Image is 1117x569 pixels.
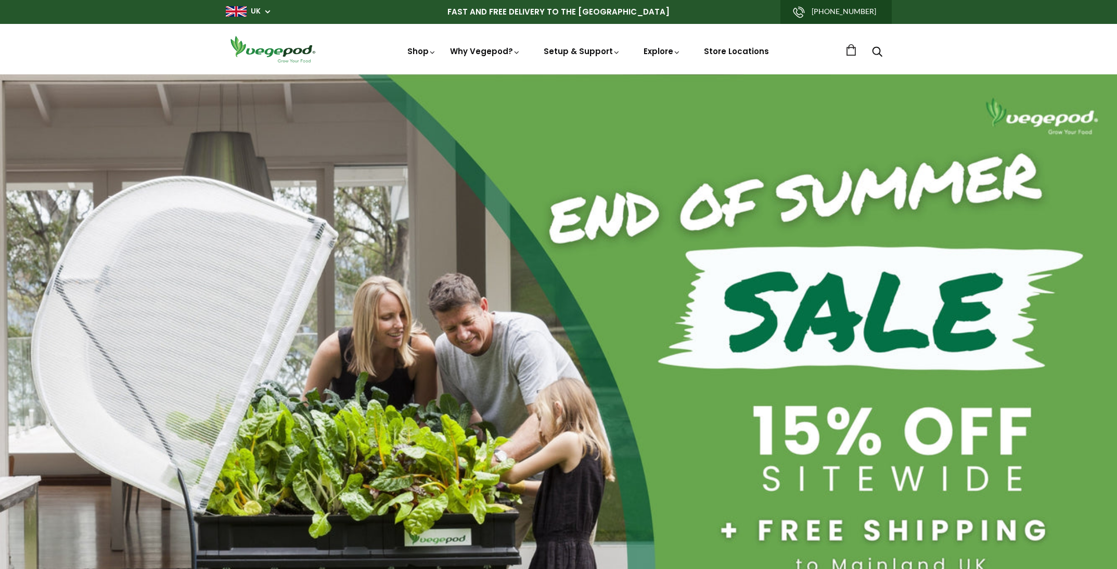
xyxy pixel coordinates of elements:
[544,46,621,57] a: Setup & Support
[450,46,521,57] a: Why Vegepod?
[644,46,681,57] a: Explore
[704,46,769,57] a: Store Locations
[226,6,247,17] img: gb_large.png
[407,46,436,57] a: Shop
[872,47,882,58] a: Search
[226,34,319,64] img: Vegepod
[251,6,261,17] a: UK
